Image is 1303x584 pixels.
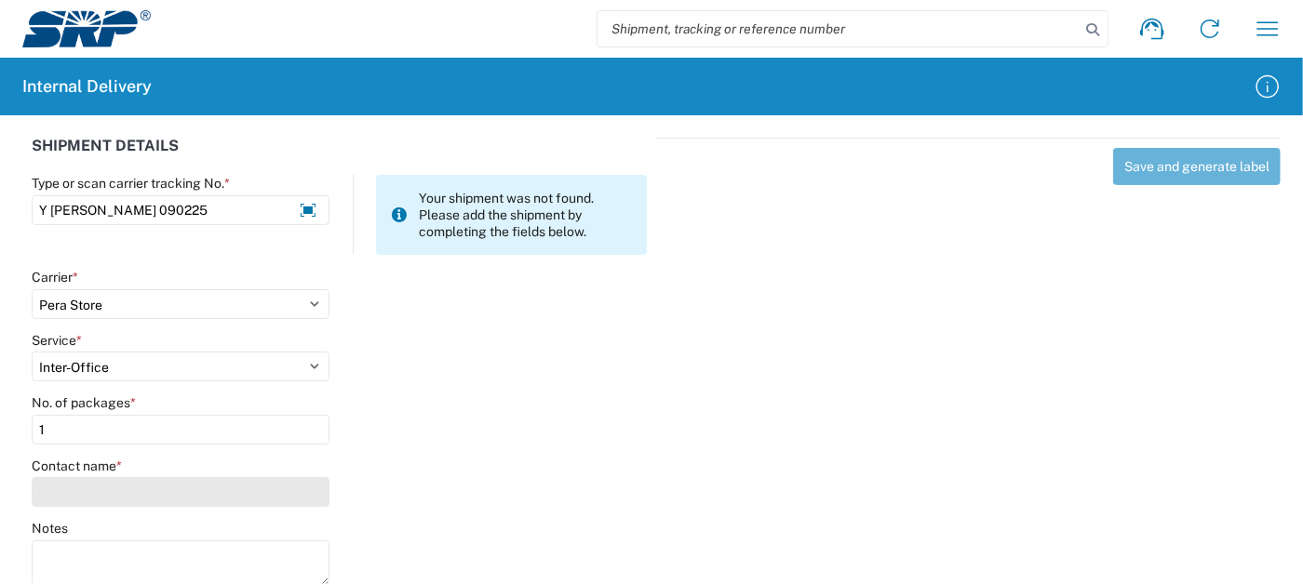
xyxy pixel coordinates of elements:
label: Carrier [32,269,78,285]
div: SHIPMENT DETAILS [32,138,647,175]
label: Notes [32,520,68,537]
span: Your shipment was not found. Please add the shipment by completing the fields below. [419,190,632,240]
label: Contact name [32,458,122,474]
label: No. of packages [32,394,136,411]
label: Service [32,332,82,349]
input: Shipment, tracking or reference number [598,11,1080,46]
label: Type or scan carrier tracking No. [32,175,230,192]
img: srp [22,10,151,47]
h2: Internal Delivery [22,75,152,98]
